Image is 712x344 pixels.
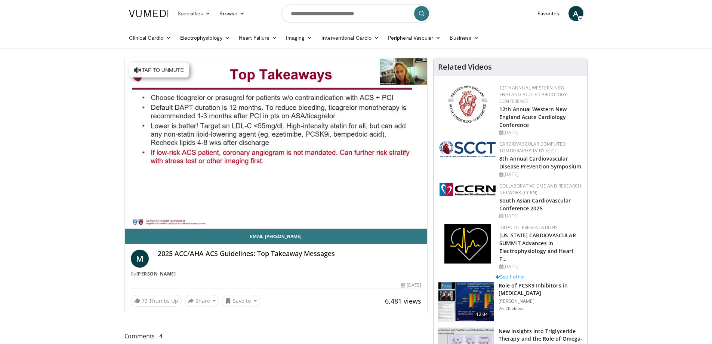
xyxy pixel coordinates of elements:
[173,6,215,21] a: Specialties
[445,30,483,45] a: Business
[568,6,583,21] a: A
[385,296,421,305] span: 6,481 views
[401,282,421,289] div: [DATE]
[438,282,583,322] a: 12:04 Role of PCSK9 Inhibitors in [MEDICAL_DATA] [PERSON_NAME] 26.7K views
[440,183,496,196] img: a04ee3ba-8487-4636-b0fb-5e8d268f3737.png.150x105_q85_autocrop_double_scale_upscale_version-0.2.png
[234,30,281,45] a: Heart Failure
[440,141,496,157] img: 51a70120-4f25-49cc-93a4-67582377e75f.png.150x105_q85_autocrop_double_scale_upscale_version-0.2.png
[124,331,428,341] span: Comments 4
[124,30,176,45] a: Clinical Cardio
[533,6,564,21] a: Favorites
[499,141,566,154] a: Cardiovascular Computed Tomography TV by SCCT
[222,295,260,307] button: Save to
[129,10,169,17] img: VuMedi Logo
[438,63,492,71] h4: Related Videos
[125,58,428,229] video-js: Video Player
[131,295,182,307] a: 73 Thumbs Up
[176,30,234,45] a: Electrophysiology
[496,273,525,280] a: See 1 other
[129,63,189,77] button: Tap to unmute
[125,229,428,244] a: Email [PERSON_NAME]
[447,85,488,124] img: 0954f259-7907-4053-a817-32a96463ecc8.png.150x105_q85_autocrop_double_scale_upscale_version-0.2.png
[444,224,491,264] img: 1860aa7a-ba06-47e3-81a4-3dc728c2b4cf.png.150x105_q85_autocrop_double_scale_upscale_version-0.2.png
[499,282,583,297] h3: Role of PCSK9 Inhibitors in [MEDICAL_DATA]
[499,306,523,312] p: 26.7K views
[131,271,422,277] div: By
[131,250,149,268] a: M
[185,295,219,307] button: Share
[317,30,384,45] a: Interventional Cardio
[499,129,581,136] div: [DATE]
[499,171,581,178] div: [DATE]
[473,311,491,318] span: 12:04
[499,224,581,231] div: Didactic Presentations
[136,271,176,277] a: [PERSON_NAME]
[499,298,583,304] p: [PERSON_NAME]
[438,282,494,321] img: 3346fd73-c5f9-4d1f-bb16-7b1903aae427.150x105_q85_crop-smart_upscale.jpg
[499,155,581,170] a: 8th Annual Cardiovascular Disease Prevention Symposium
[499,85,567,104] a: 12th Annual Western New England Acute Cardiology Conference
[499,197,571,212] a: South Asian Cardiovascular Conference 2025
[281,4,431,22] input: Search topics, interventions
[215,6,249,21] a: Browse
[499,213,581,219] div: [DATE]
[383,30,445,45] a: Peripheral Vascular
[499,263,581,270] div: [DATE]
[499,232,576,262] a: [US_STATE] CARDIOVASCULAR SUMMIT Advances in Electrophysiology and Heart F…
[499,106,567,128] a: 12th Annual Western New England Acute Cardiology Conference
[281,30,317,45] a: Imaging
[499,183,581,196] a: Collaborative CME and Research Network (CCRN)
[158,250,422,258] h4: 2025 ACC/AHA ACS Guidelines: Top Takeaway Messages
[142,297,148,304] span: 73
